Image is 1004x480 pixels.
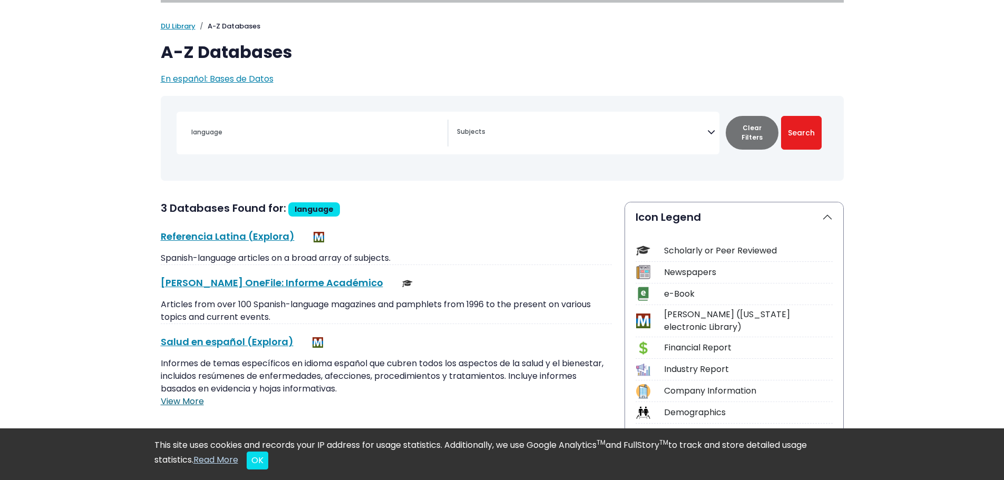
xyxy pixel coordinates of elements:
[161,335,294,348] a: Salud en español (Explora)
[664,266,833,279] div: Newspapers
[161,230,295,243] a: Referencia Latina (Explora)
[402,278,413,289] img: Scholarly or Peer Reviewed
[664,363,833,376] div: Industry Report
[636,265,650,279] img: Icon Newspapers
[161,96,844,181] nav: Search filters
[659,438,668,447] sup: TM
[636,427,650,442] img: Icon Audio & Video
[636,406,650,420] img: Icon Demographics
[196,21,260,32] li: A-Z Databases
[161,21,196,31] a: DU Library
[161,42,844,62] h1: A-Z Databases
[313,337,323,348] img: MeL (Michigan electronic Library)
[664,406,833,419] div: Demographics
[295,204,334,214] span: language
[625,202,843,232] button: Icon Legend
[161,357,612,395] p: Informes de temas específicos en idioma español que cubren todos los aspectos de la salud y el bi...
[636,363,650,377] img: Icon Industry Report
[161,276,383,289] a: [PERSON_NAME] OneFile: Informe Académico
[664,341,833,354] div: Financial Report
[161,73,274,85] a: En español: Bases de Datos
[664,308,833,334] div: [PERSON_NAME] ([US_STATE] electronic Library)
[636,287,650,301] img: Icon e-Book
[161,21,844,32] nav: breadcrumb
[314,232,324,242] img: MeL (Michigan electronic Library)
[161,395,204,407] a: View More
[664,385,833,397] div: Company Information
[161,298,612,324] p: Articles from over 100 Spanish-language magazines and pamphlets from 1996 to the present on vario...
[193,454,238,466] a: Read More
[161,252,612,265] p: Spanish-language articles on a broad array of subjects.
[664,244,833,257] div: Scholarly or Peer Reviewed
[185,124,447,140] input: Search database by title or keyword
[247,452,268,469] button: Close
[726,116,778,150] button: Clear Filters
[636,341,650,355] img: Icon Financial Report
[457,129,707,137] textarea: Search
[664,288,833,300] div: e-Book
[781,116,822,150] button: Submit for Search Results
[161,201,286,215] span: 3 Databases Found for:
[636,314,650,328] img: Icon MeL (Michigan electronic Library)
[636,243,650,258] img: Icon Scholarly or Peer Reviewed
[636,384,650,398] img: Icon Company Information
[597,438,606,447] sup: TM
[154,439,850,469] div: This site uses cookies and records your IP address for usage statistics. Additionally, we use Goo...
